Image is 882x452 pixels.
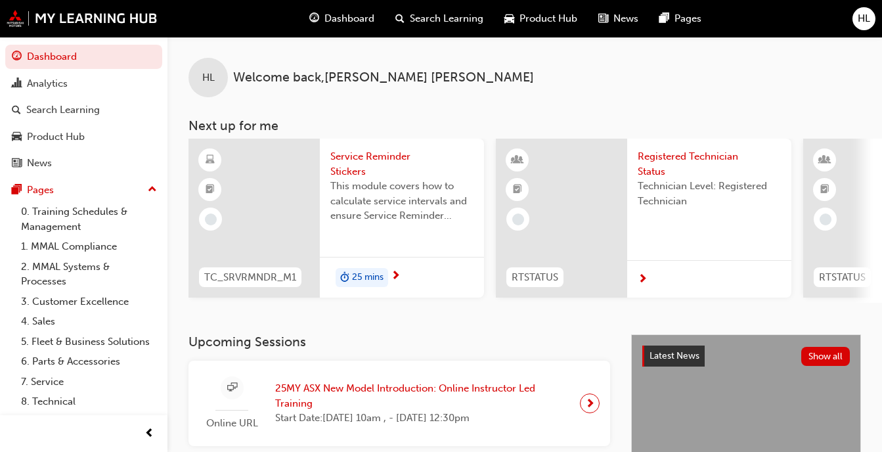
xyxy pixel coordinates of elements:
button: Pages [5,178,162,202]
a: 3. Customer Excellence [16,292,162,312]
span: This module covers how to calculate service intervals and ensure Service Reminder Stickers are co... [330,179,474,223]
a: car-iconProduct Hub [494,5,588,32]
span: TC_SRVRMNDR_M1 [204,270,296,285]
span: news-icon [598,11,608,27]
a: pages-iconPages [649,5,712,32]
span: 25 mins [352,270,384,285]
span: Online URL [199,416,265,431]
button: Show all [801,347,850,366]
a: Search Learning [5,98,162,122]
span: car-icon [504,11,514,27]
h3: Upcoming Sessions [188,334,610,350]
span: learningResourceType_INSTRUCTOR_LED-icon [513,152,522,169]
a: TC_SRVRMNDR_M1Service Reminder StickersThis module covers how to calculate service intervals and ... [188,139,484,298]
a: 2. MMAL Systems & Processes [16,257,162,292]
a: Dashboard [5,45,162,69]
span: search-icon [12,104,21,116]
a: 0. Training Schedules & Management [16,202,162,237]
a: 7. Service [16,372,162,392]
span: Search Learning [410,11,483,26]
span: Service Reminder Stickers [330,149,474,179]
h3: Next up for me [167,118,882,133]
a: news-iconNews [588,5,649,32]
a: Online URL25MY ASX New Model Introduction: Online Instructor Led TrainingStart Date:[DATE] 10am ,... [199,371,600,436]
span: search-icon [395,11,405,27]
div: Analytics [27,76,68,91]
span: Welcome back , [PERSON_NAME] [PERSON_NAME] [233,70,534,85]
span: pages-icon [12,185,22,196]
div: Product Hub [27,129,85,145]
span: sessionType_ONLINE_URL-icon [227,380,237,396]
div: Search Learning [26,102,100,118]
a: Product Hub [5,125,162,149]
img: mmal [7,10,158,27]
span: prev-icon [144,426,154,442]
span: Dashboard [324,11,374,26]
span: next-icon [391,271,401,282]
span: RTSTATUS [512,270,558,285]
span: HL [202,70,215,85]
span: booktick-icon [206,181,215,198]
span: car-icon [12,131,22,143]
span: HL [858,11,870,26]
span: Technician Level: Registered Technician [638,179,781,208]
a: RTSTATUSRegistered Technician StatusTechnician Level: Registered Technician [496,139,791,298]
a: News [5,151,162,175]
span: 25MY ASX New Model Introduction: Online Instructor Led Training [275,381,569,411]
div: Pages [27,183,54,198]
span: up-icon [148,181,157,198]
a: 9. MyLH Information [16,412,162,432]
span: Start Date: [DATE] 10am , - [DATE] 12:30pm [275,411,569,426]
span: booktick-icon [820,181,829,198]
a: guage-iconDashboard [299,5,385,32]
span: next-icon [638,274,648,286]
button: DashboardAnalyticsSearch LearningProduct HubNews [5,42,162,178]
span: booktick-icon [513,181,522,198]
span: guage-icon [309,11,319,27]
span: learningResourceType_INSTRUCTOR_LED-icon [820,152,829,169]
span: learningRecordVerb_NONE-icon [205,214,217,225]
a: Latest NewsShow all [642,346,850,367]
span: Pages [674,11,701,26]
span: guage-icon [12,51,22,63]
a: Analytics [5,72,162,96]
a: 6. Parts & Accessories [16,351,162,372]
span: RTSTATUS [819,270,866,285]
span: learningRecordVerb_NONE-icon [820,214,831,225]
span: duration-icon [340,269,349,286]
a: 1. MMAL Compliance [16,237,162,257]
span: chart-icon [12,78,22,90]
a: 4. Sales [16,311,162,332]
span: learningRecordVerb_NONE-icon [512,214,524,225]
span: news-icon [12,158,22,169]
button: HL [852,7,875,30]
a: 5. Fleet & Business Solutions [16,332,162,352]
a: 8. Technical [16,392,162,412]
span: learningResourceType_ELEARNING-icon [206,152,215,169]
span: News [613,11,638,26]
span: next-icon [585,394,595,413]
span: pages-icon [659,11,669,27]
span: Latest News [650,350,699,361]
div: News [27,156,52,171]
a: search-iconSearch Learning [385,5,494,32]
span: Product Hub [519,11,577,26]
span: Registered Technician Status [638,149,781,179]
